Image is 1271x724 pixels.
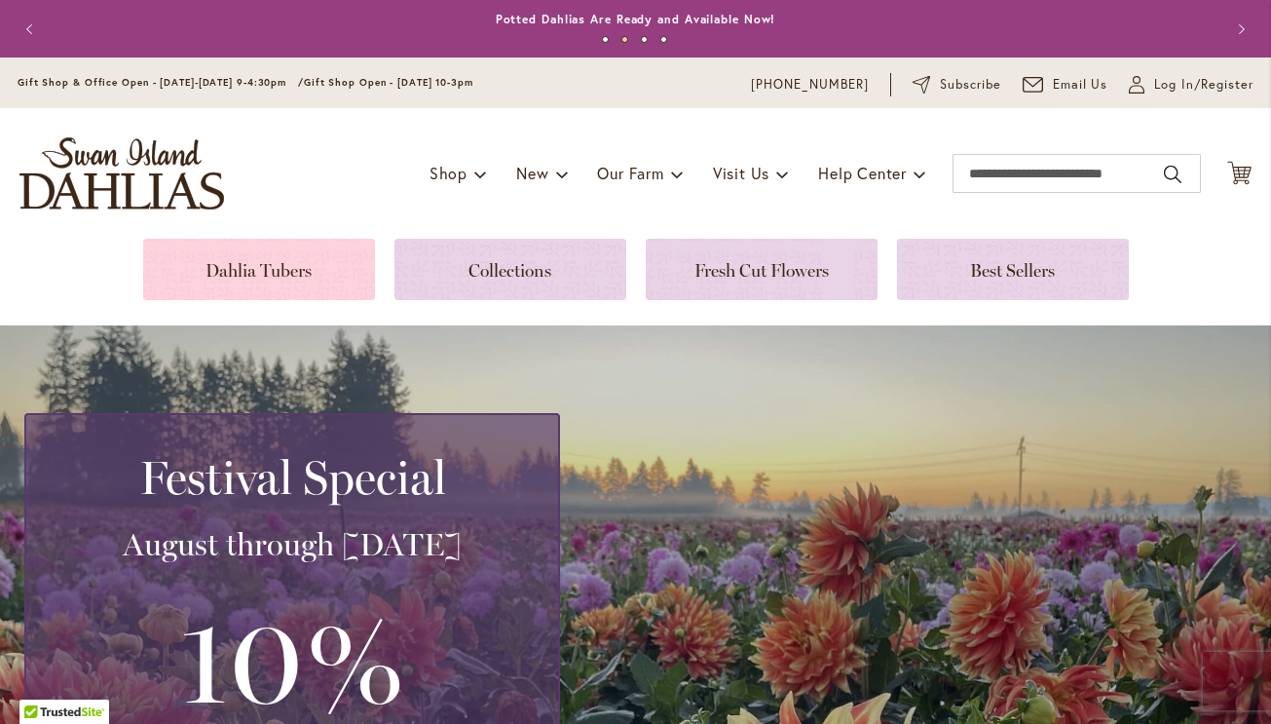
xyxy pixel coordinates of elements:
button: 4 of 4 [660,36,667,43]
span: Visit Us [713,163,769,183]
span: Email Us [1053,75,1108,95]
button: Previous [13,10,52,49]
span: Our Farm [597,163,663,183]
a: [PHONE_NUMBER] [751,75,869,95]
a: store logo [19,137,224,210]
a: Email Us [1023,75,1108,95]
a: Potted Dahlias Are Ready and Available Now! [496,12,776,26]
span: Subscribe [940,75,1001,95]
span: Help Center [818,163,907,183]
h3: August through [DATE] [50,525,535,564]
a: Subscribe [913,75,1001,95]
span: Shop [430,163,467,183]
button: Next [1220,10,1259,49]
button: 2 of 4 [621,36,628,43]
span: Log In/Register [1154,75,1253,95]
button: 1 of 4 [602,36,609,43]
button: 3 of 4 [641,36,648,43]
span: New [516,163,548,183]
h2: Festival Special [50,450,535,505]
a: Log In/Register [1129,75,1253,95]
span: Gift Shop & Office Open - [DATE]-[DATE] 9-4:30pm / [18,76,304,89]
span: Gift Shop Open - [DATE] 10-3pm [304,76,473,89]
